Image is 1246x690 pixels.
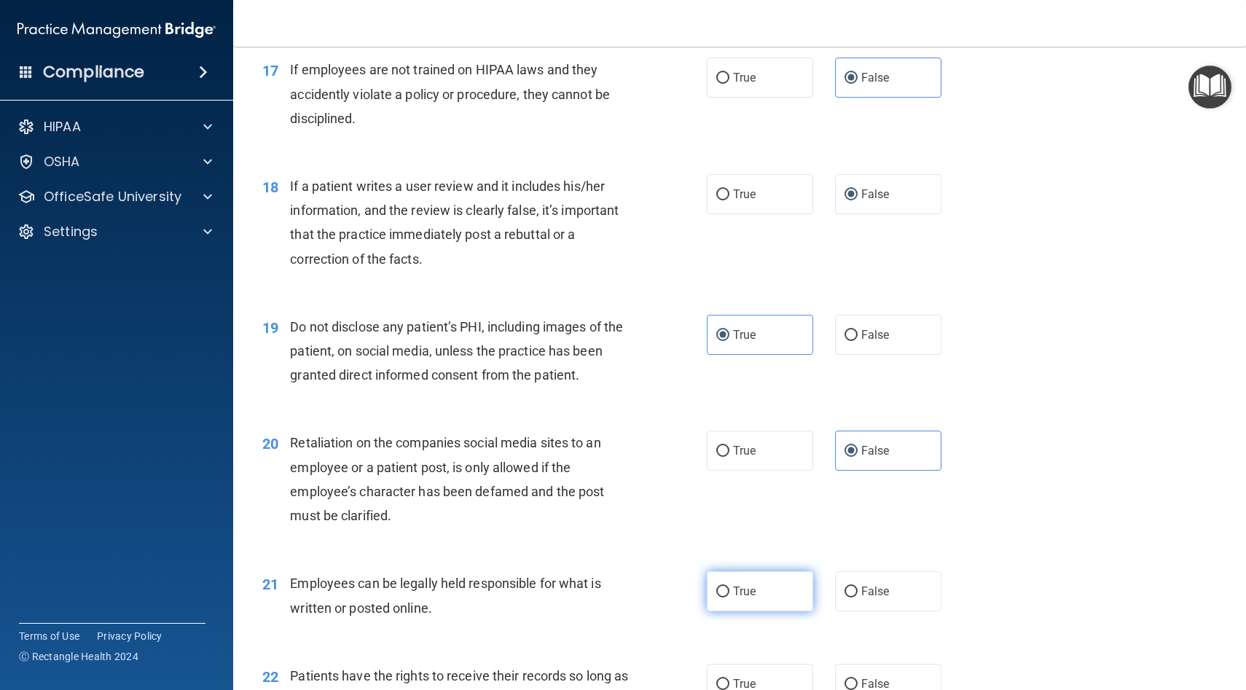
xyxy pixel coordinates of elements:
span: False [861,584,890,598]
input: True [716,73,729,84]
span: True [733,187,756,201]
span: 19 [262,319,278,337]
span: False [861,71,890,85]
input: True [716,679,729,690]
span: False [861,328,890,342]
span: 18 [262,179,278,196]
p: HIPAA [44,118,81,136]
span: Employees can be legally held responsible for what is written or posted online. [290,576,600,615]
a: HIPAA [17,118,212,136]
span: True [733,328,756,342]
span: True [733,71,756,85]
p: OfficeSafe University [44,188,181,205]
p: Settings [44,223,98,240]
a: OfficeSafe University [17,188,212,205]
span: Ⓒ Rectangle Health 2024 [19,649,138,664]
p: OSHA [44,153,80,170]
input: False [845,679,858,690]
a: Privacy Policy [97,629,162,643]
button: Open Resource Center [1188,66,1231,109]
a: Terms of Use [19,629,79,643]
span: 17 [262,62,278,79]
span: If a patient writes a user review and it includes his/her information, and the review is clearly ... [290,179,619,267]
span: 21 [262,576,278,593]
h4: Compliance [43,62,144,82]
span: If employees are not trained on HIPAA laws and they accidently violate a policy or procedure, the... [290,62,610,125]
input: False [845,587,858,597]
img: PMB logo [17,15,216,44]
span: True [733,584,756,598]
input: False [845,330,858,341]
input: True [716,446,729,457]
input: True [716,587,729,597]
input: True [716,189,729,200]
input: False [845,189,858,200]
span: False [861,187,890,201]
span: 22 [262,668,278,686]
span: Retaliation on the companies social media sites to an employee or a patient post, is only allowed... [290,435,604,523]
input: False [845,446,858,457]
span: Do not disclose any patient’s PHI, including images of the patient, on social media, unless the p... [290,319,623,383]
span: True [733,444,756,458]
input: True [716,330,729,341]
a: Settings [17,223,212,240]
a: OSHA [17,153,212,170]
span: False [861,444,890,458]
input: False [845,73,858,84]
span: 20 [262,435,278,452]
